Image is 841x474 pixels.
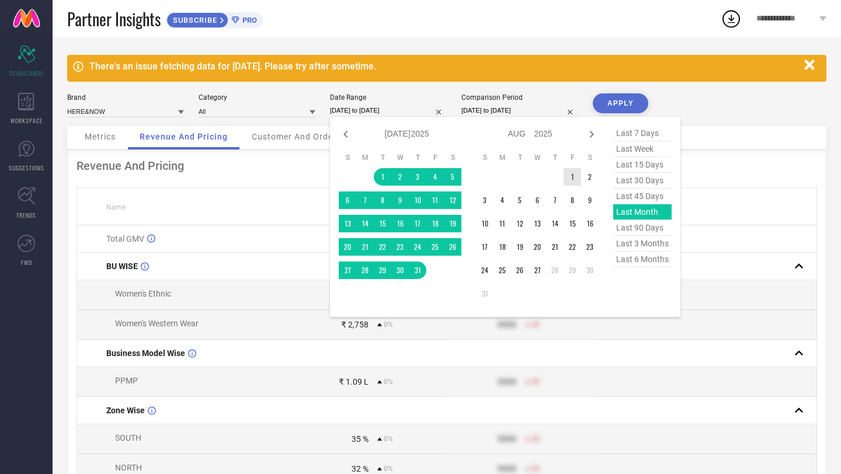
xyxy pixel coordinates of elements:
[721,8,742,29] div: Open download list
[374,153,391,162] th: Tuesday
[330,104,447,117] input: Select date range
[356,153,374,162] th: Monday
[529,215,546,232] td: Wed Aug 13 2025
[166,9,263,28] a: SUBSCRIBEPRO
[494,191,511,209] td: Mon Aug 04 2025
[167,16,220,25] span: SUBSCRIBE
[564,215,581,232] td: Fri Aug 15 2025
[564,238,581,256] td: Fri Aug 22 2025
[613,126,672,141] span: last 7 days
[239,16,257,25] span: PRO
[498,434,516,444] div: 9999
[531,435,540,443] span: 50
[593,93,648,113] button: APPLY
[613,252,672,267] span: last 6 months
[391,262,409,279] td: Wed Jul 30 2025
[444,238,461,256] td: Sat Jul 26 2025
[546,191,564,209] td: Thu Aug 07 2025
[476,262,494,279] td: Sun Aug 24 2025
[546,215,564,232] td: Thu Aug 14 2025
[106,262,138,271] span: BU WISE
[252,132,341,141] span: Customer And Orders
[391,215,409,232] td: Wed Jul 16 2025
[426,238,444,256] td: Fri Jul 25 2025
[339,127,353,141] div: Previous month
[391,168,409,186] td: Wed Jul 02 2025
[461,104,578,117] input: Select comparison period
[511,238,529,256] td: Tue Aug 19 2025
[476,153,494,162] th: Sunday
[498,377,516,386] div: 9999
[140,132,228,141] span: Revenue And Pricing
[613,220,672,236] span: last 90 days
[106,203,126,211] span: Name
[352,464,369,473] div: 32 %
[581,191,599,209] td: Sat Aug 09 2025
[339,153,356,162] th: Sunday
[115,319,199,328] span: Women's Western Wear
[339,238,356,256] td: Sun Jul 20 2025
[67,93,184,102] div: Brand
[374,238,391,256] td: Tue Jul 22 2025
[11,116,43,125] span: WORKSPACE
[391,153,409,162] th: Wednesday
[444,191,461,209] td: Sat Jul 12 2025
[115,289,171,298] span: Women's Ethnic
[546,262,564,279] td: Thu Aug 28 2025
[391,191,409,209] td: Wed Jul 09 2025
[426,191,444,209] td: Fri Jul 11 2025
[356,191,374,209] td: Mon Jul 07 2025
[564,262,581,279] td: Fri Aug 29 2025
[426,153,444,162] th: Friday
[581,153,599,162] th: Saturday
[511,262,529,279] td: Tue Aug 26 2025
[476,285,494,302] td: Sun Aug 31 2025
[461,93,578,102] div: Comparison Period
[89,61,798,72] div: There's an issue fetching data for [DATE]. Please try after sometime.
[21,258,32,267] span: FWD
[106,348,185,358] span: Business Model Wise
[106,406,145,415] span: Zone Wise
[409,215,426,232] td: Thu Jul 17 2025
[476,238,494,256] td: Sun Aug 17 2025
[613,189,672,204] span: last 45 days
[444,168,461,186] td: Sat Jul 05 2025
[374,168,391,186] td: Tue Jul 01 2025
[67,7,161,31] span: Partner Insights
[85,132,116,141] span: Metrics
[106,234,144,243] span: Total GMV
[613,236,672,252] span: last 3 months
[384,465,393,473] span: 0%
[339,215,356,232] td: Sun Jul 13 2025
[115,376,138,385] span: PPMP
[384,435,393,443] span: 0%
[374,215,391,232] td: Tue Jul 15 2025
[476,191,494,209] td: Sun Aug 03 2025
[426,215,444,232] td: Fri Jul 18 2025
[613,173,672,189] span: last 30 days
[115,433,141,442] span: SOUTH
[581,168,599,186] td: Sat Aug 02 2025
[581,215,599,232] td: Sat Aug 16 2025
[529,191,546,209] td: Wed Aug 06 2025
[391,238,409,256] td: Wed Jul 23 2025
[16,211,36,219] span: TRENDS
[356,215,374,232] td: Mon Jul 14 2025
[341,320,369,329] div: ₹ 2,758
[374,262,391,279] td: Tue Jul 29 2025
[409,168,426,186] td: Thu Jul 03 2025
[444,215,461,232] td: Sat Jul 19 2025
[426,168,444,186] td: Fri Jul 04 2025
[339,191,356,209] td: Sun Jul 06 2025
[374,191,391,209] td: Tue Jul 08 2025
[531,320,540,329] span: 50
[409,191,426,209] td: Thu Jul 10 2025
[531,465,540,473] span: 50
[498,464,516,473] div: 9999
[384,320,393,329] span: 0%
[531,378,540,386] span: 50
[498,320,516,329] div: 9999
[494,238,511,256] td: Mon Aug 18 2025
[384,378,393,386] span: 0%
[511,191,529,209] td: Tue Aug 05 2025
